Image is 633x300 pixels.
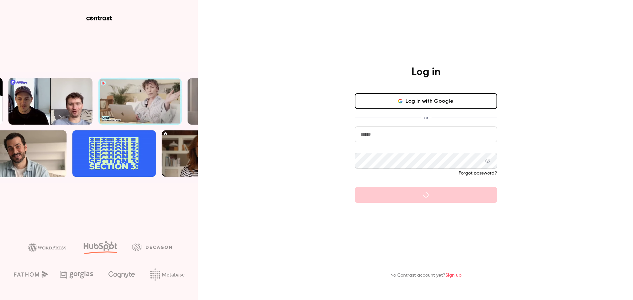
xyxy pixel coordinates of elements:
[421,114,432,121] span: or
[445,273,462,278] a: Sign up
[390,272,462,279] p: No Contrast account yet?
[411,66,440,79] h4: Log in
[459,171,497,176] a: Forgot password?
[355,93,497,109] button: Log in with Google
[132,243,172,251] img: decagon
